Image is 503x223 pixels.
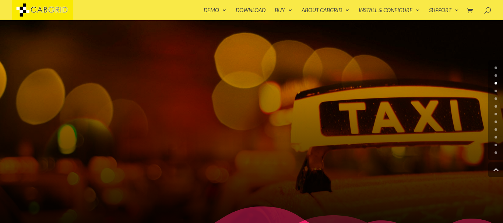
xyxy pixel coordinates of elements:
[495,105,497,108] a: 5
[302,7,349,20] a: About CabGrid
[495,97,497,100] a: 4
[275,7,292,20] a: Buy
[204,7,226,20] a: Demo
[495,121,497,123] a: 7
[495,136,497,139] a: 9
[495,128,497,131] a: 8
[495,144,497,146] a: 10
[12,5,73,13] a: CabGrid Taxi Plugin
[359,7,420,20] a: Install & Configure
[429,7,459,20] a: Support
[495,113,497,115] a: 6
[495,74,497,77] a: 1
[495,66,497,69] a: 0
[495,90,497,92] a: 3
[495,151,497,154] a: 11
[495,82,497,84] a: 2
[236,7,265,20] a: Download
